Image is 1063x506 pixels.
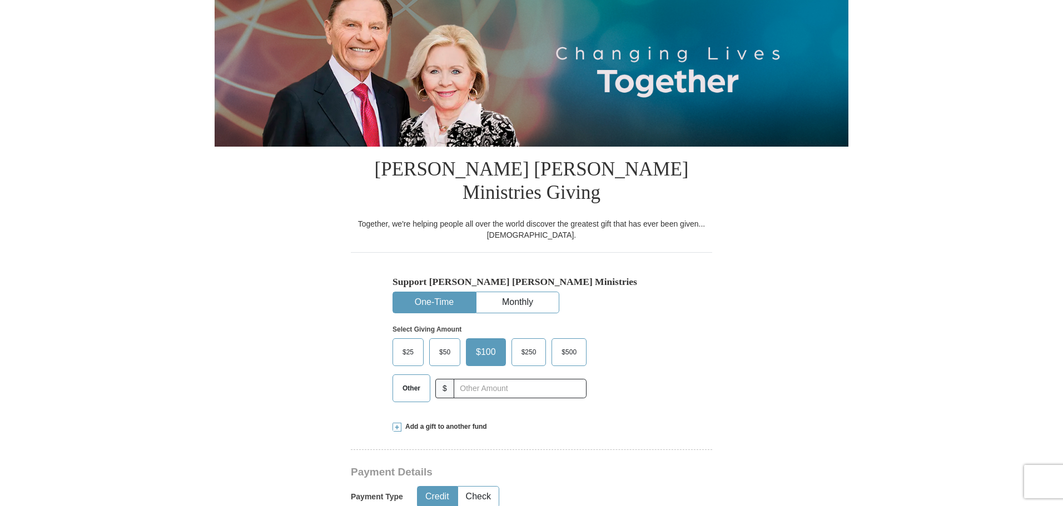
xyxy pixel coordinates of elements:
span: $500 [556,344,582,360]
span: $100 [470,344,501,360]
span: Add a gift to another fund [401,422,487,432]
span: $250 [516,344,542,360]
h3: Payment Details [351,466,634,479]
h5: Support [PERSON_NAME] [PERSON_NAME] Ministries [393,276,670,288]
h5: Payment Type [351,492,403,502]
input: Other Amount [454,379,587,398]
span: $ [435,379,454,398]
span: $50 [434,344,456,360]
div: Together, we're helping people all over the world discover the greatest gift that has ever been g... [351,218,712,241]
strong: Select Giving Amount [393,325,461,333]
span: $25 [397,344,419,360]
button: Monthly [476,292,559,313]
button: One-Time [393,292,475,313]
span: Other [397,380,426,397]
h1: [PERSON_NAME] [PERSON_NAME] Ministries Giving [351,147,712,218]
